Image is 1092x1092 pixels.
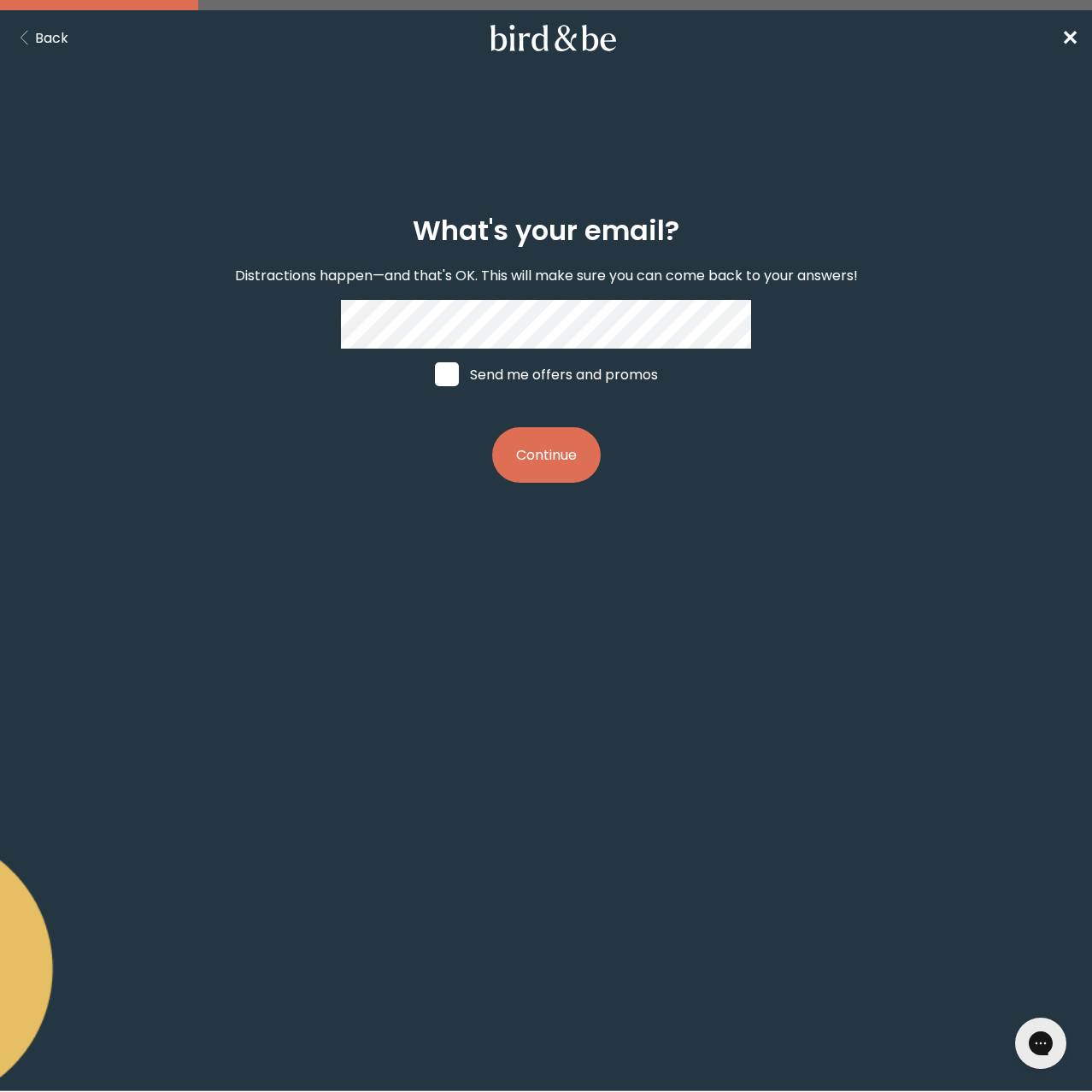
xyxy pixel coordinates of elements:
button: Continue [492,427,601,483]
a: ✕ [1061,23,1078,53]
label: Send me offers and promos [419,349,674,400]
p: Distractions happen—and that's OK. This will make sure you can come back to your answers! [235,265,858,286]
span: ✕ [1061,24,1078,52]
button: Back Button [14,27,68,49]
h2: What's your email? [413,210,679,251]
iframe: Gorgias live chat messenger [1007,1012,1075,1075]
